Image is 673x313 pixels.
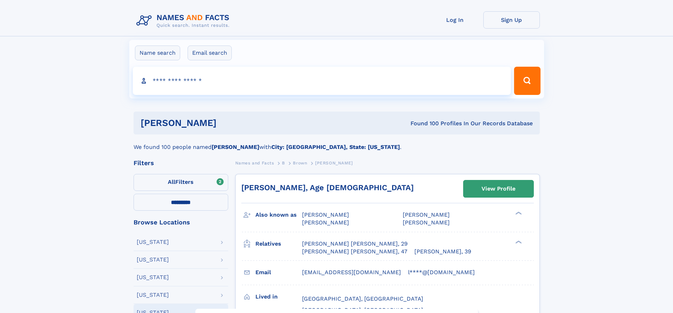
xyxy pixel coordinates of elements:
span: [GEOGRAPHIC_DATA], [GEOGRAPHIC_DATA] [302,295,423,302]
h3: Also known as [255,209,302,221]
div: Found 100 Profiles In Our Records Database [313,120,533,127]
span: Brown [293,161,307,165]
a: Log In [427,11,483,29]
label: Name search [135,46,180,60]
h3: Lived in [255,291,302,303]
div: Filters [134,160,228,166]
span: [PERSON_NAME] [403,219,450,226]
div: [US_STATE] [137,275,169,280]
div: [US_STATE] [137,257,169,263]
span: B [282,161,285,165]
a: [PERSON_NAME] [PERSON_NAME], 47 [302,248,407,255]
button: Search Button [514,67,540,95]
div: ❯ [514,240,522,244]
span: [PERSON_NAME] [302,211,349,218]
a: View Profile [464,180,533,197]
label: Email search [188,46,232,60]
span: [PERSON_NAME] [302,219,349,226]
a: [PERSON_NAME], Age [DEMOGRAPHIC_DATA] [241,183,414,192]
a: Sign Up [483,11,540,29]
span: All [168,179,175,185]
span: [PERSON_NAME] [315,161,353,165]
div: [US_STATE] [137,292,169,298]
b: City: [GEOGRAPHIC_DATA], State: [US_STATE] [271,144,400,150]
label: Filters [134,174,228,191]
h1: [PERSON_NAME] [141,119,314,127]
h3: Relatives [255,238,302,250]
span: [PERSON_NAME] [403,211,450,218]
div: ❯ [514,211,522,216]
span: [EMAIL_ADDRESS][DOMAIN_NAME] [302,269,401,276]
div: [US_STATE] [137,239,169,245]
a: B [282,158,285,167]
div: View Profile [482,181,515,197]
img: Logo Names and Facts [134,11,235,30]
input: search input [133,67,511,95]
h3: Email [255,266,302,278]
div: Browse Locations [134,219,228,225]
a: Brown [293,158,307,167]
a: [PERSON_NAME], 39 [414,248,471,255]
a: Names and Facts [235,158,274,167]
a: [PERSON_NAME] [PERSON_NAME], 29 [302,240,408,248]
div: We found 100 people named with . [134,134,540,151]
b: [PERSON_NAME] [212,144,259,150]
